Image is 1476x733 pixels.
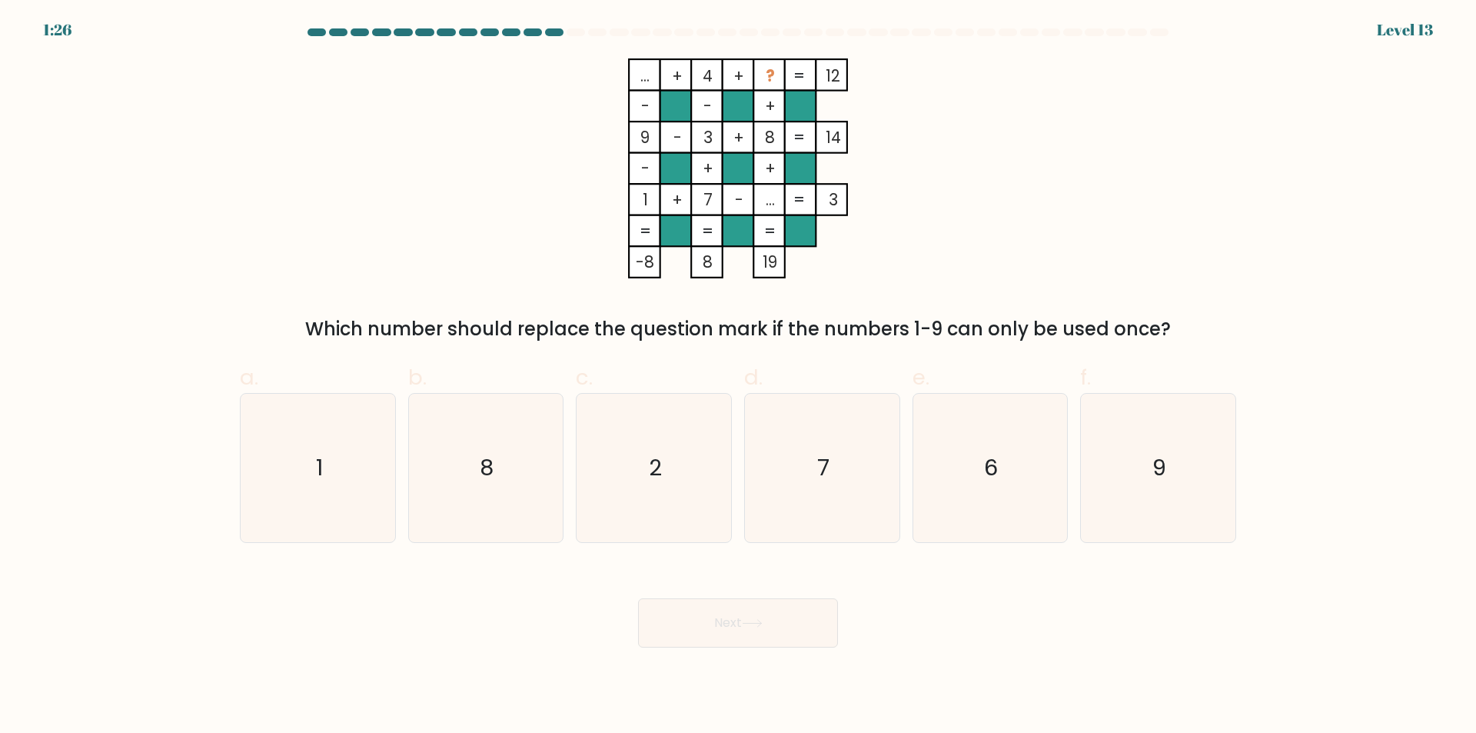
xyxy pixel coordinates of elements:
span: f. [1080,362,1091,392]
text: 6 [985,453,999,484]
tspan: = [793,126,805,148]
tspan: - [641,157,650,179]
tspan: 4 [703,65,713,87]
tspan: = [793,65,805,87]
tspan: 1 [643,188,648,211]
tspan: 8 [703,251,713,273]
div: 1:26 [43,18,71,42]
tspan: + [672,65,683,87]
span: c. [576,362,593,392]
tspan: 12 [826,65,840,87]
tspan: + [765,157,776,179]
tspan: 19 [763,251,777,273]
button: Next [638,598,838,648]
span: a. [240,362,258,392]
tspan: + [733,126,744,148]
tspan: -8 [636,251,654,273]
tspan: 8 [765,126,775,148]
tspan: - [735,188,743,211]
text: 8 [480,453,494,484]
span: d. [744,362,763,392]
span: e. [913,362,929,392]
tspan: + [703,157,713,179]
tspan: = [702,220,713,242]
text: 1 [316,453,323,484]
tspan: 7 [703,188,713,211]
tspan: - [673,126,682,148]
tspan: = [793,188,805,211]
tspan: = [640,220,651,242]
text: 9 [1153,453,1167,484]
tspan: - [703,95,712,117]
span: b. [408,362,427,392]
tspan: + [672,188,683,211]
tspan: ? [766,65,775,87]
tspan: 3 [703,126,713,148]
tspan: = [764,220,776,242]
tspan: ... [640,65,650,87]
tspan: 3 [829,188,838,211]
text: 7 [817,453,829,484]
tspan: ... [766,188,775,211]
tspan: + [733,65,744,87]
text: 2 [649,453,662,484]
tspan: + [765,95,776,117]
tspan: 9 [640,126,650,148]
tspan: 14 [826,126,841,148]
div: Which number should replace the question mark if the numbers 1-9 can only be used once? [249,315,1227,343]
div: Level 13 [1377,18,1433,42]
tspan: - [641,95,650,117]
